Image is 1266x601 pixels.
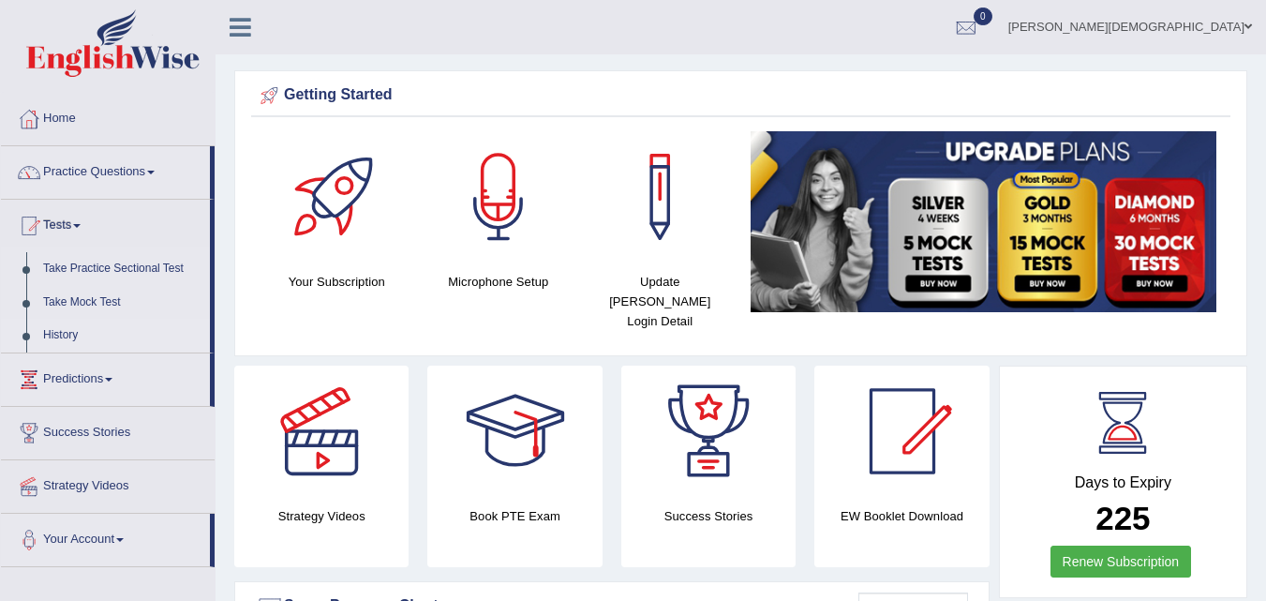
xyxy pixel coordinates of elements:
h4: Book PTE Exam [427,506,602,526]
a: Strategy Videos [1,460,215,507]
a: Take Practice Sectional Test [35,252,210,286]
a: Tests [1,200,210,247]
a: Your Account [1,514,210,561]
h4: Days to Expiry [1020,474,1226,491]
div: Getting Started [256,82,1226,110]
a: History [35,319,210,353]
a: Predictions [1,353,210,400]
a: Renew Subscription [1050,546,1192,578]
a: Success Stories [1,407,215,454]
h4: Microphone Setup [427,272,571,292]
img: small5.jpg [751,131,1217,312]
h4: Strategy Videos [234,506,409,526]
a: Practice Questions [1,146,210,193]
h4: Success Stories [621,506,796,526]
a: Take Mock Test [35,286,210,320]
h4: Your Subscription [265,272,409,292]
a: Home [1,93,215,140]
h4: Update [PERSON_NAME] Login Detail [588,272,732,331]
h4: EW Booklet Download [814,506,989,526]
b: 225 [1095,500,1150,536]
span: 0 [974,8,992,25]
